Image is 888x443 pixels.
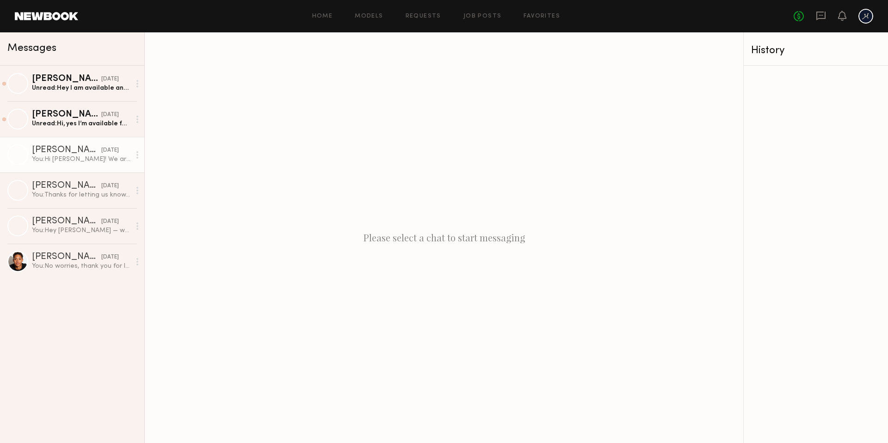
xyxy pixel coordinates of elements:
[32,191,130,199] div: You: Thanks for letting us know, [PERSON_NAME]. We are running you by our client for final approv...
[145,32,743,443] div: Please select a chat to start messaging
[101,111,119,119] div: [DATE]
[32,119,130,128] div: Unread: Hi, yes I’m available for those dates
[312,13,333,19] a: Home
[32,181,101,191] div: [PERSON_NAME]
[463,13,502,19] a: Job Posts
[32,74,101,84] div: [PERSON_NAME]
[406,13,441,19] a: Requests
[101,75,119,84] div: [DATE]
[32,146,101,155] div: [PERSON_NAME]
[751,45,881,56] div: History
[32,252,101,262] div: [PERSON_NAME]
[101,253,119,262] div: [DATE]
[32,84,130,92] div: Unread: Hey I am available and would love to get more details!
[101,217,119,226] div: [DATE]
[355,13,383,19] a: Models
[32,217,101,226] div: [PERSON_NAME]
[32,110,101,119] div: [PERSON_NAME]
[32,262,130,271] div: You: No worries, thank you for letting me know.
[32,226,130,235] div: You: Hey [PERSON_NAME] — we are looking for talent for an upcoming brand film for a company locat...
[101,182,119,191] div: [DATE]
[524,13,560,19] a: Favorites
[7,43,56,54] span: Messages
[32,155,130,164] div: You: Hi [PERSON_NAME]! We are looking for talent for a two-day production next week, [DATE]-[DATE...
[101,146,119,155] div: [DATE]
